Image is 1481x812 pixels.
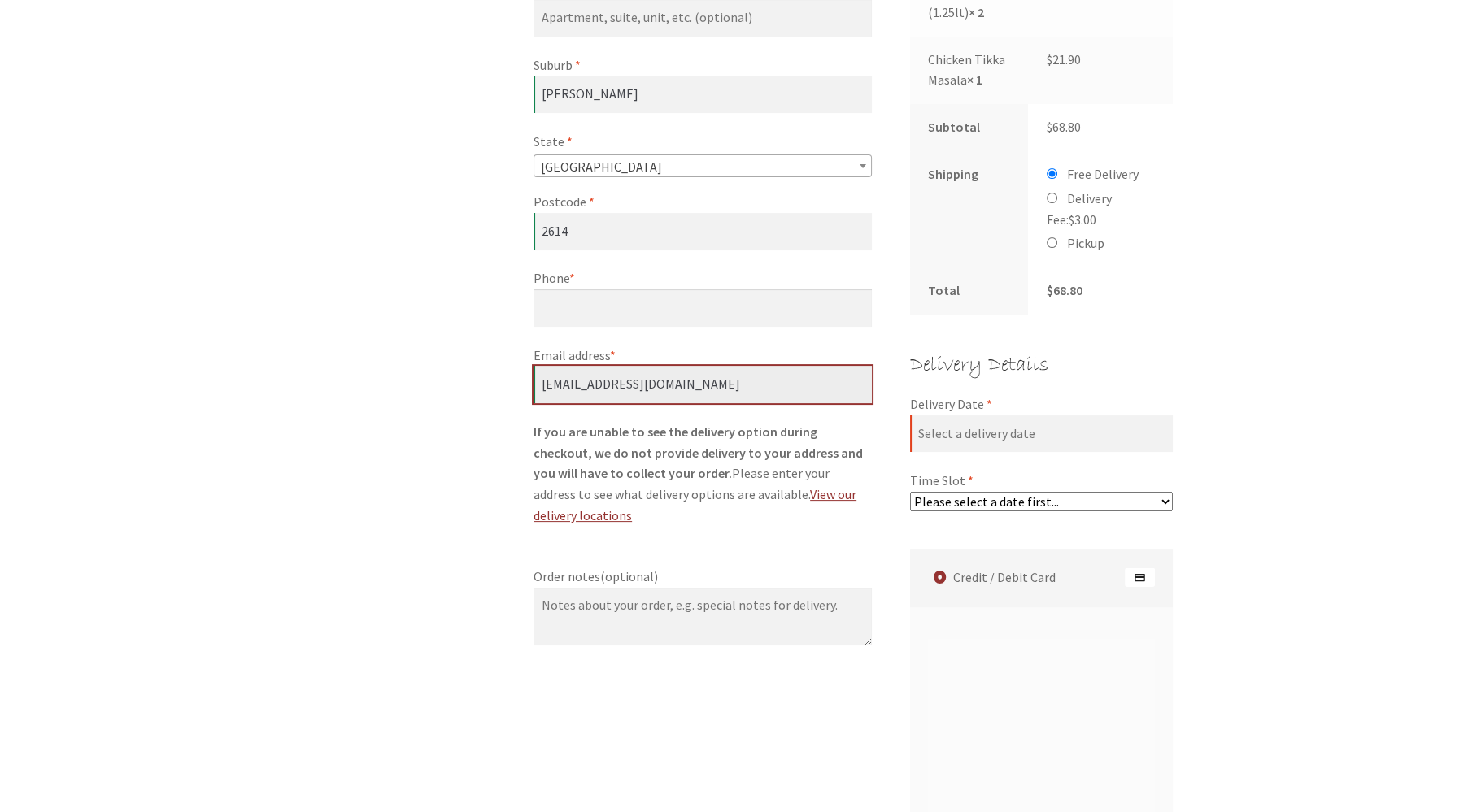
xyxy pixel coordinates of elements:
input: Select a delivery date [910,415,1174,453]
img: Credit / Debit Card [1125,567,1155,587]
label: Credit / Debit Card [915,549,1174,607]
label: Time Slot [910,471,1174,492]
th: Shipping [910,151,1029,267]
td: Chicken Tikka Masala [910,37,1029,105]
label: Email address [534,345,872,367]
label: Free Delivery [1066,166,1138,182]
span: Australian Capital Territory [534,155,871,178]
bdi: 21.90 [1047,51,1081,67]
span: $ [1047,51,1052,67]
label: Delivery Fee: [1047,190,1111,228]
label: Delivery Date [910,394,1174,415]
span: $ [1069,211,1074,228]
label: Order notes [534,567,872,588]
span: $ [1047,119,1052,135]
label: Phone [534,268,872,289]
label: Suburb [534,55,872,76]
span: State [534,154,872,177]
bdi: 68.80 [1047,282,1082,298]
bdi: 3.00 [1069,211,1096,228]
bdi: 68.80 [1047,119,1081,135]
span: (optional) [600,568,658,584]
label: State [534,132,872,153]
label: Pickup [1066,235,1104,251]
h3: Delivery Details [910,349,1174,383]
span: $ [1047,282,1053,298]
th: Total [910,267,1029,315]
p: Please enter your address to see what delivery options are available. [534,422,872,527]
strong: × 1 [967,72,982,88]
strong: If you are unable to see the delivery option during checkout, we do not provide delivery to your ... [534,423,863,482]
strong: × 2 [969,4,984,20]
th: Subtotal [910,104,1029,151]
label: Postcode [534,192,872,213]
